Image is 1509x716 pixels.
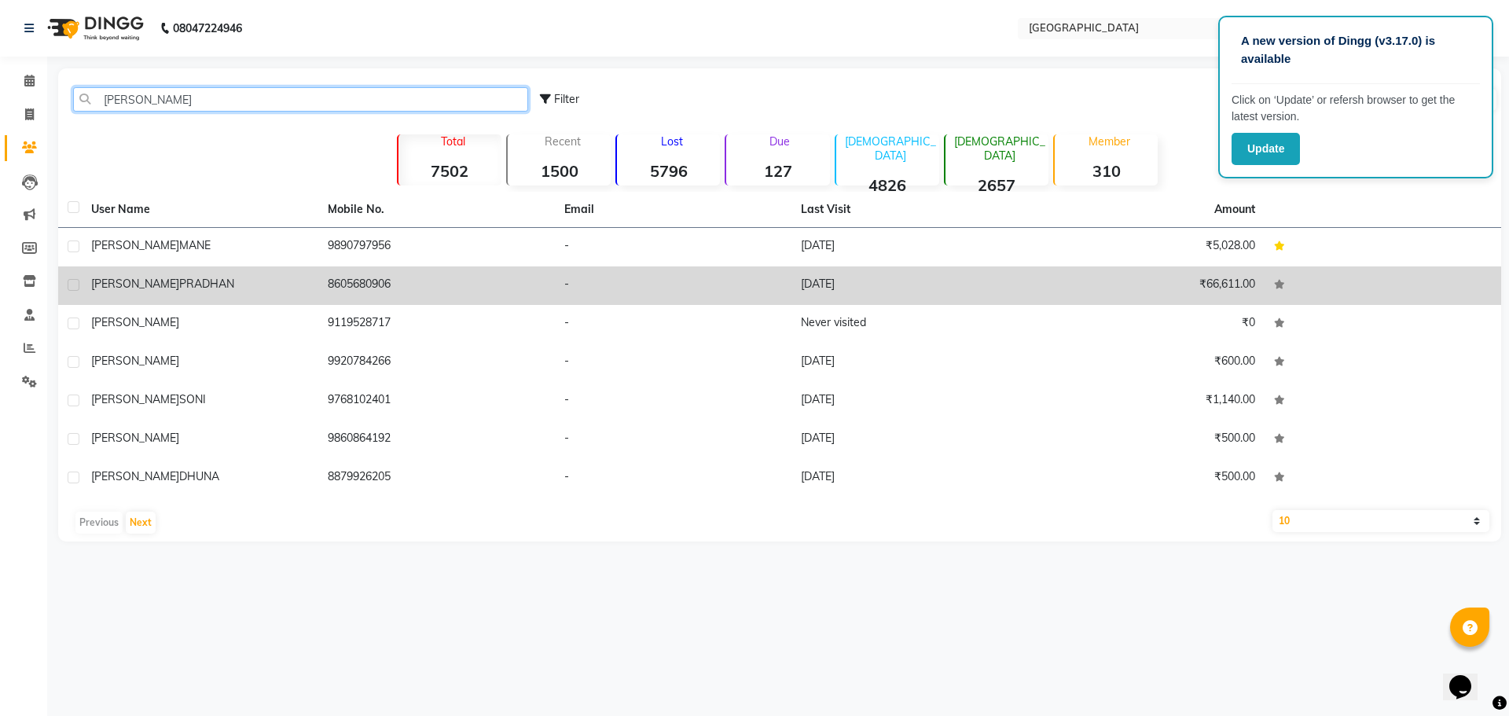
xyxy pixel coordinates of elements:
strong: 7502 [398,161,501,181]
td: 9920784266 [318,343,555,382]
span: [PERSON_NAME] [91,238,179,252]
p: Total [405,134,501,149]
span: [PERSON_NAME] [91,277,179,291]
td: - [555,343,791,382]
td: [DATE] [791,382,1028,420]
td: ₹600.00 [1028,343,1265,382]
td: - [555,266,791,305]
span: SONI [179,392,206,406]
strong: 1500 [508,161,611,181]
td: - [555,420,791,459]
td: [DATE] [791,266,1028,305]
th: Amount [1205,192,1265,227]
strong: 2657 [945,175,1048,195]
td: 9860864192 [318,420,555,459]
span: PRADHAN [179,277,234,291]
td: - [555,459,791,498]
p: [DEMOGRAPHIC_DATA] [952,134,1048,163]
strong: 310 [1055,161,1158,181]
th: User Name [82,192,318,228]
span: [PERSON_NAME] [91,315,179,329]
th: Last Visit [791,192,1028,228]
td: - [555,228,791,266]
span: [PERSON_NAME] [91,392,179,406]
span: [PERSON_NAME] [91,431,179,445]
td: ₹5,028.00 [1028,228,1265,266]
button: Next [126,512,156,534]
input: Search by Name/Mobile/Email/Code [73,87,528,112]
button: Update [1232,133,1300,165]
td: Never visited [791,305,1028,343]
td: [DATE] [791,459,1028,498]
td: 9119528717 [318,305,555,343]
td: - [555,305,791,343]
span: MANE [179,238,211,252]
td: [DATE] [791,228,1028,266]
span: DHUNA [179,469,219,483]
td: [DATE] [791,420,1028,459]
td: 9890797956 [318,228,555,266]
td: ₹66,611.00 [1028,266,1265,305]
p: Member [1061,134,1158,149]
p: Click on ‘Update’ or refersh browser to get the latest version. [1232,92,1480,125]
td: 8605680906 [318,266,555,305]
img: logo [40,6,148,50]
td: - [555,382,791,420]
td: ₹500.00 [1028,459,1265,498]
iframe: chat widget [1443,653,1493,700]
td: ₹1,140.00 [1028,382,1265,420]
strong: 5796 [617,161,720,181]
p: Due [729,134,829,149]
strong: 4826 [836,175,939,195]
span: [PERSON_NAME] [91,354,179,368]
b: 08047224946 [173,6,242,50]
td: 8879926205 [318,459,555,498]
strong: 127 [726,161,829,181]
td: ₹500.00 [1028,420,1265,459]
th: Email [555,192,791,228]
span: Filter [554,92,579,106]
span: [PERSON_NAME] [91,469,179,483]
p: [DEMOGRAPHIC_DATA] [843,134,939,163]
td: 9768102401 [318,382,555,420]
th: Mobile No. [318,192,555,228]
p: A new version of Dingg (v3.17.0) is available [1241,32,1470,68]
td: [DATE] [791,343,1028,382]
p: Recent [514,134,611,149]
td: ₹0 [1028,305,1265,343]
p: Lost [623,134,720,149]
